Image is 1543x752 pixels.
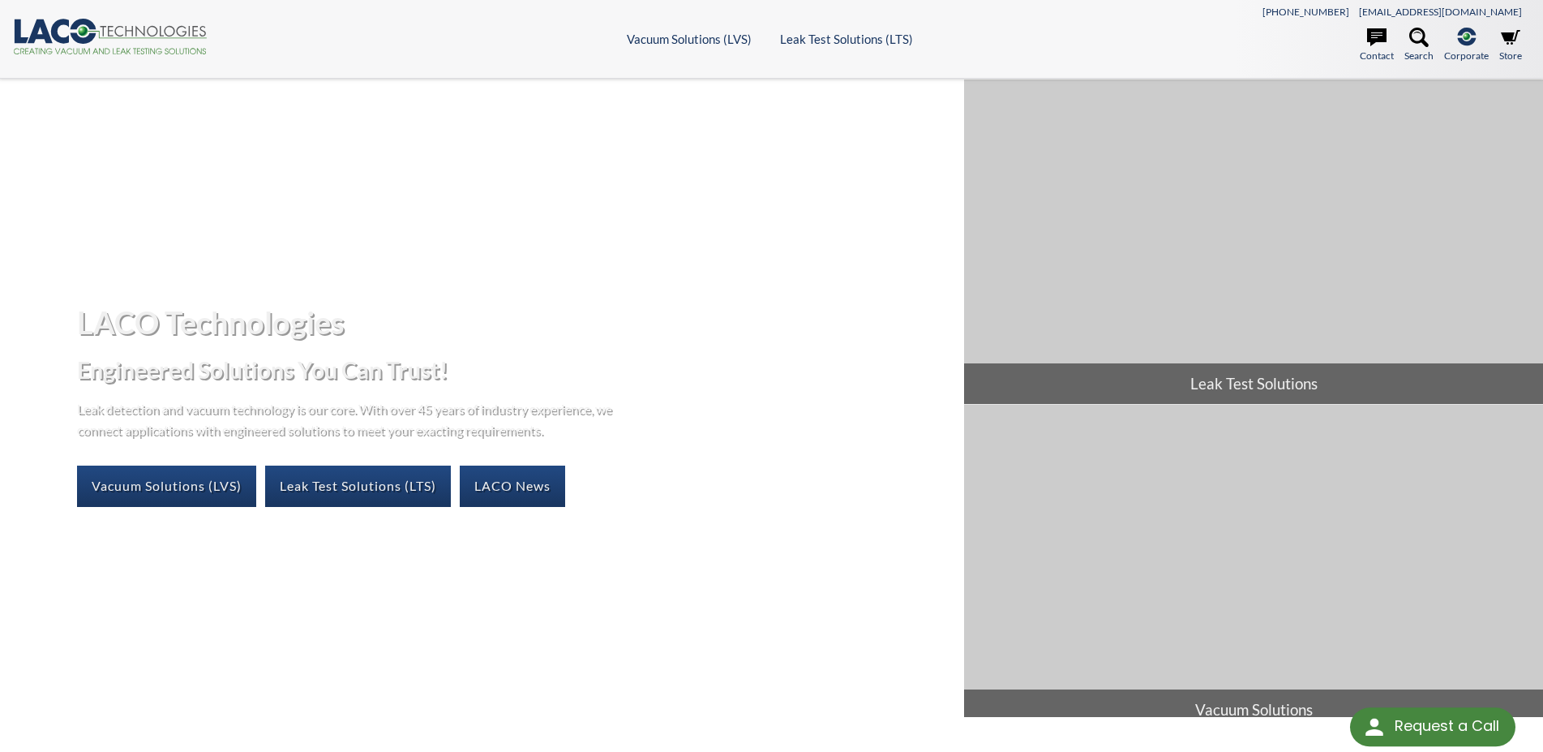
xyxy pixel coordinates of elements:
a: [PHONE_NUMBER] [1262,6,1349,18]
a: Leak Test Solutions (LTS) [265,466,451,506]
a: Store [1499,28,1522,63]
a: Leak Test Solutions (LTS) [780,32,913,46]
div: Request a Call [1395,707,1499,745]
a: Search [1404,28,1434,63]
div: Request a Call [1350,707,1515,746]
a: Vacuum Solutions (LVS) [627,32,752,46]
a: Leak Test Solutions [964,79,1543,404]
p: Leak detection and vacuum technology is our core. With over 45 years of industry experience, we c... [77,398,620,440]
a: [EMAIL_ADDRESS][DOMAIN_NAME] [1359,6,1522,18]
a: Vacuum Solutions [964,405,1543,729]
span: Vacuum Solutions [964,690,1543,730]
a: LACO News [460,466,565,506]
a: Vacuum Solutions (LVS) [77,466,256,506]
a: Contact [1360,28,1394,63]
h2: Engineered Solutions You Can Trust! [77,355,951,385]
h1: LACO Technologies [77,303,951,342]
span: Leak Test Solutions [964,363,1543,404]
img: round button [1361,714,1387,740]
span: Corporate [1444,48,1489,63]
